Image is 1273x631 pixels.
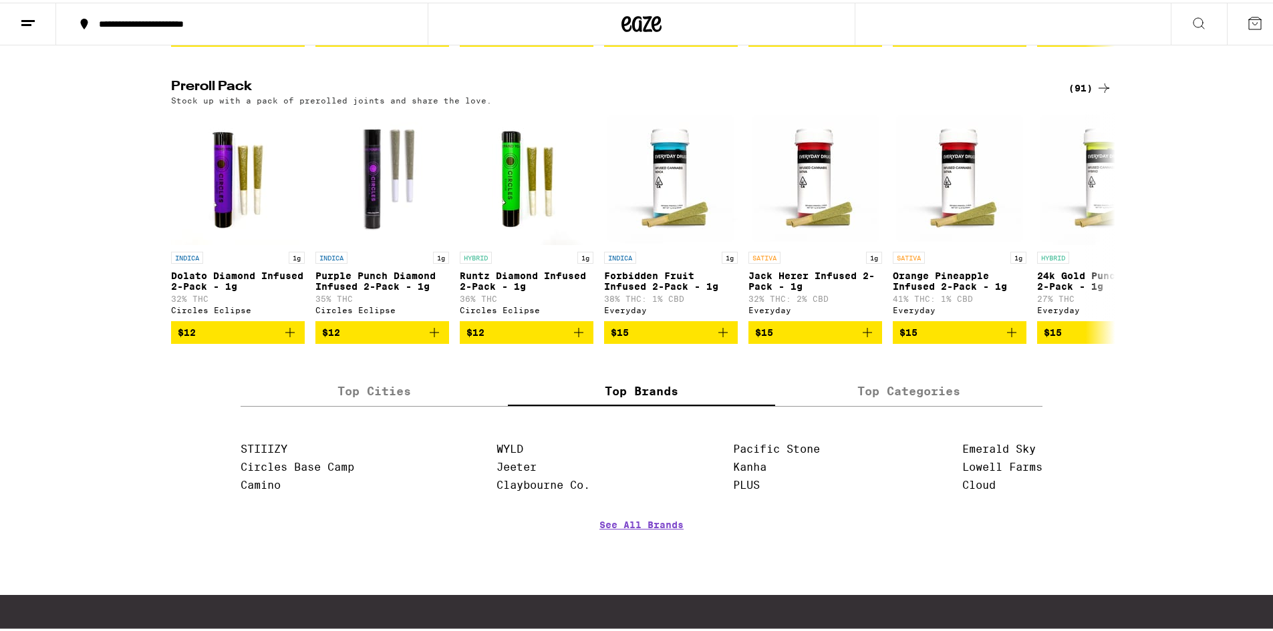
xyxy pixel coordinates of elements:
[241,375,1042,404] div: tabs
[733,440,820,453] a: Pacific Stone
[893,303,1026,312] div: Everyday
[604,109,738,242] img: Everyday - Forbidden Fruit Infused 2-Pack - 1g
[315,109,449,319] a: Open page for Purple Punch Diamond Infused 2-Pack - 1g from Circles Eclipse
[748,268,882,289] p: Jack Herer Infused 2-Pack - 1g
[1037,109,1171,319] a: Open page for 24k Gold Punch Infused 2-Pack - 1g from Everyday
[1037,319,1171,341] button: Add to bag
[604,292,738,300] p: 38% THC: 1% CBD
[748,303,882,312] div: Everyday
[171,268,305,289] p: Dolato Diamond Infused 2-Pack - 1g
[962,440,1036,453] a: Emerald Sky
[1037,303,1171,312] div: Everyday
[604,268,738,289] p: Forbidden Fruit Infused 2-Pack - 1g
[866,249,882,261] p: 1g
[315,109,449,242] img: Circles Eclipse - Purple Punch Diamond Infused 2-Pack - 1g
[171,292,305,300] p: 32% THC
[315,319,449,341] button: Add to bag
[604,303,738,312] div: Everyday
[893,249,925,261] p: SATIVA
[893,268,1026,289] p: Orange Pineapple Infused 2-Pack - 1g
[604,109,738,319] a: Open page for Forbidden Fruit Infused 2-Pack - 1g from Everyday
[508,375,775,403] label: Top Brands
[748,292,882,300] p: 32% THC: 2% CBD
[460,303,593,312] div: Circles Eclipse
[171,319,305,341] button: Add to bag
[171,303,305,312] div: Circles Eclipse
[893,109,1026,242] img: Everyday - Orange Pineapple Infused 2-Pack - 1g
[1044,325,1062,335] span: $15
[611,325,629,335] span: $15
[466,325,484,335] span: $12
[241,375,508,403] label: Top Cities
[1037,268,1171,289] p: 24k Gold Punch Infused 2-Pack - 1g
[1037,292,1171,300] p: 27% THC
[433,249,449,261] p: 1g
[460,268,593,289] p: Runtz Diamond Infused 2-Pack - 1g
[171,77,1046,93] h2: Preroll Pack
[315,292,449,300] p: 35% THC
[748,319,882,341] button: Add to bag
[893,319,1026,341] button: Add to bag
[604,249,636,261] p: INDICA
[962,458,1042,471] a: Lowell Farms
[497,440,523,453] a: WYLD
[893,109,1026,319] a: Open page for Orange Pineapple Infused 2-Pack - 1g from Everyday
[733,458,766,471] a: Kanha
[748,109,882,319] a: Open page for Jack Herer Infused 2-Pack - 1g from Everyday
[577,249,593,261] p: 1g
[775,375,1042,403] label: Top Categories
[962,476,996,489] a: Cloud
[604,319,738,341] button: Add to bag
[241,476,281,489] a: Camino
[722,249,738,261] p: 1g
[241,458,354,471] a: Circles Base Camp
[315,303,449,312] div: Circles Eclipse
[8,9,96,20] span: Hi. Need any help?
[1010,249,1026,261] p: 1g
[171,93,492,102] p: Stock up with a pack of prerolled joints and share the love.
[178,325,196,335] span: $12
[599,517,684,566] a: See All Brands
[315,249,347,261] p: INDICA
[322,325,340,335] span: $12
[315,268,449,289] p: Purple Punch Diamond Infused 2-Pack - 1g
[755,325,773,335] span: $15
[460,249,492,261] p: HYBRID
[497,476,590,489] a: Claybourne Co.
[171,109,305,242] img: Circles Eclipse - Dolato Diamond Infused 2-Pack - 1g
[733,476,760,489] a: PLUS
[289,249,305,261] p: 1g
[1037,109,1171,242] img: Everyday - 24k Gold Punch Infused 2-Pack - 1g
[748,109,882,242] img: Everyday - Jack Herer Infused 2-Pack - 1g
[497,458,537,471] a: Jeeter
[171,109,305,319] a: Open page for Dolato Diamond Infused 2-Pack - 1g from Circles Eclipse
[748,249,781,261] p: SATIVA
[171,249,203,261] p: INDICA
[460,292,593,300] p: 36% THC
[460,109,593,242] img: Circles Eclipse - Runtz Diamond Infused 2-Pack - 1g
[893,292,1026,300] p: 41% THC: 1% CBD
[899,325,917,335] span: $15
[1069,77,1112,93] a: (91)
[460,319,593,341] button: Add to bag
[460,109,593,319] a: Open page for Runtz Diamond Infused 2-Pack - 1g from Circles Eclipse
[241,440,287,453] a: STIIIZY
[1037,249,1069,261] p: HYBRID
